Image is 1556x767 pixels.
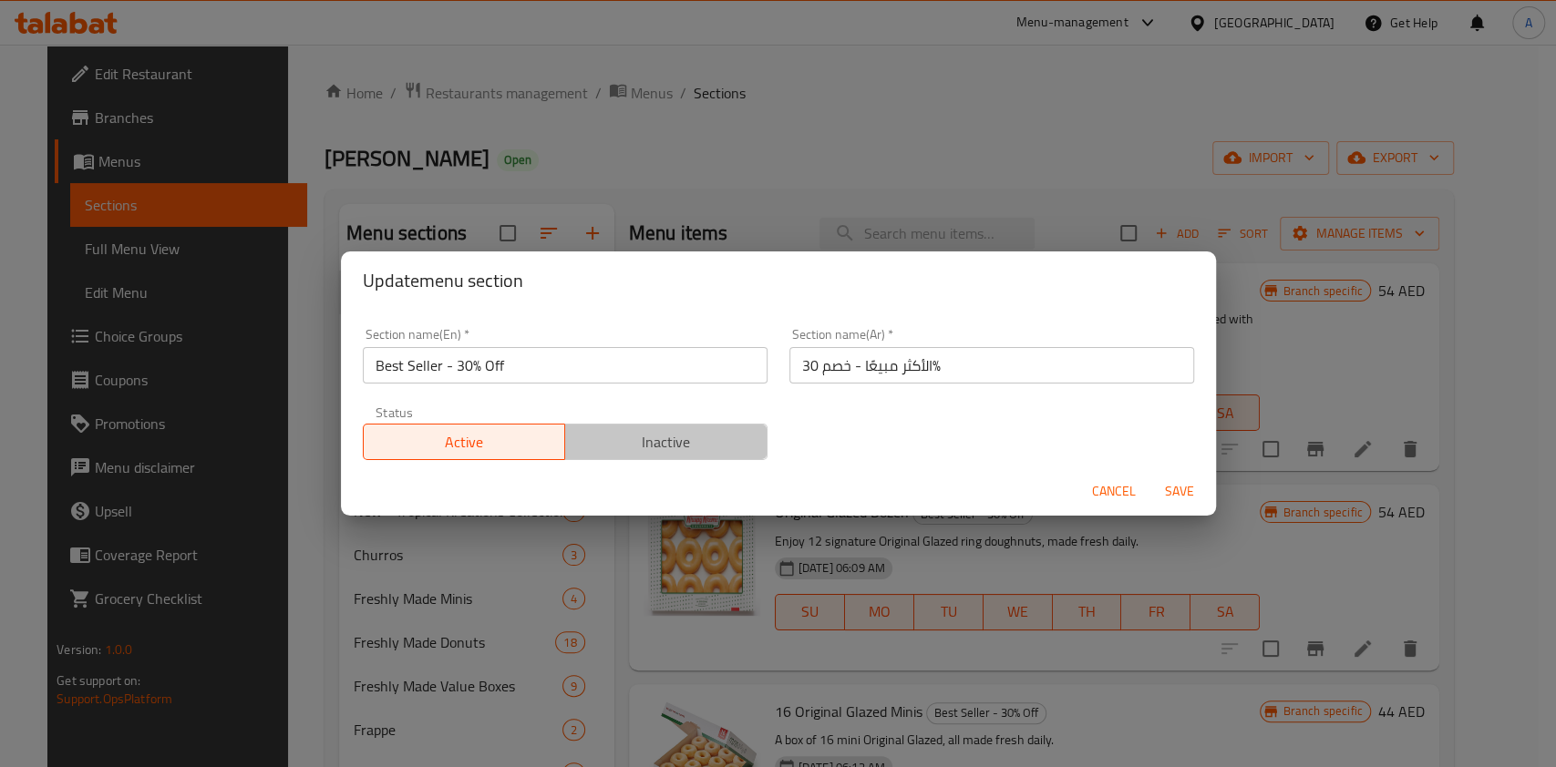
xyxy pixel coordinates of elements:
input: Please enter section name(ar) [789,347,1194,383]
span: Inactive [572,429,760,455]
span: Active [371,429,559,455]
h2: Update menu section [363,266,1194,295]
span: Cancel [1092,480,1136,503]
button: Save [1150,475,1209,508]
button: Active [363,424,566,460]
input: Please enter section name(en) [363,347,768,383]
button: Inactive [564,424,768,460]
button: Cancel [1085,475,1143,508]
span: Save [1158,480,1201,503]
